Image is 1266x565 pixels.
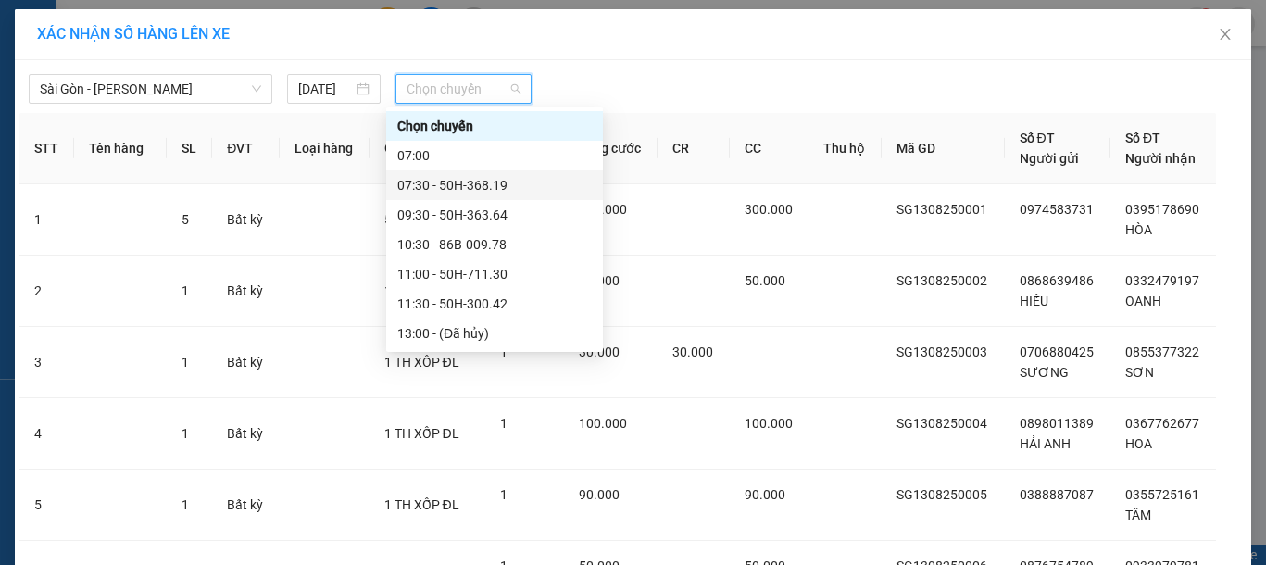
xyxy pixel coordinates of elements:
td: 5 [19,470,74,541]
span: 0395178690 [1125,202,1199,217]
td: 1 [19,184,74,256]
span: 0355725161 [1125,487,1199,502]
span: SG1308250001 [896,202,987,217]
span: environment [107,44,121,59]
input: 13/08/2025 [298,79,352,99]
img: logo.jpg [8,8,101,101]
span: 0332479197 [1125,273,1199,288]
span: 0868639486 [1020,273,1094,288]
div: 11:30 - 50H-300.42 [397,294,592,314]
span: 5 [182,212,189,227]
div: Chọn chuyến [397,116,592,136]
span: 90.000 [579,487,620,502]
span: Số ĐT [1125,131,1160,145]
span: Số ĐT [1020,131,1055,145]
span: 100.000 [745,416,793,431]
td: Bất kỳ [212,184,279,256]
span: HOA [1125,436,1152,451]
span: 50.000 [745,273,785,288]
span: 1 TH XỐP ĐL [384,426,459,441]
span: 100.000 [579,416,627,431]
div: 07:30 - 50H-368.19 [397,175,592,195]
span: 1 [182,497,189,512]
span: 1 KIÊN-TC [384,283,443,298]
span: SG1308250005 [896,487,987,502]
th: SL [167,113,212,184]
td: Bất kỳ [212,327,279,398]
span: 0855377322 [1125,345,1199,359]
span: 1 [500,345,508,359]
span: 0974583731 [1020,202,1094,217]
span: 300.000 [745,202,793,217]
span: HẢI ANH [1020,436,1071,451]
td: 3 [19,327,74,398]
span: phone [107,68,121,82]
span: Chọn chuyến [407,75,520,103]
th: Thu hộ [808,113,882,184]
span: Người gửi [1020,151,1079,166]
span: 0367762677 [1125,416,1199,431]
span: 0898011389 [1020,416,1094,431]
span: 0706880425 [1020,345,1094,359]
li: 02523854854 [8,64,353,87]
span: Người nhận [1125,151,1196,166]
th: CR [658,113,730,184]
div: 07:00 [397,145,592,166]
td: Bất kỳ [212,398,279,470]
span: 1 [500,487,508,502]
span: SƠN [1125,365,1154,380]
span: 1 TH XỐP ĐL [384,497,459,512]
th: Mã GD [882,113,1005,184]
div: 13:00 - (Đã hủy) [397,323,592,344]
b: [PERSON_NAME] [107,12,262,35]
span: HÒA [1125,222,1152,237]
span: 30.000 [672,345,713,359]
span: 1 TH XỐP ĐL [384,355,459,370]
span: HIẾU [1020,294,1048,308]
div: 11:00 - 50H-711.30 [397,264,592,284]
span: SƯƠNG [1020,365,1069,380]
span: SG1308250004 [896,416,987,431]
b: GỬI : [GEOGRAPHIC_DATA] [8,116,321,146]
th: Tổng cước [564,113,658,184]
span: XÁC NHẬN SỐ HÀNG LÊN XE [37,25,230,43]
li: 01 [PERSON_NAME] [8,41,353,64]
td: Bất kỳ [212,470,279,541]
span: 1 [182,426,189,441]
td: 2 [19,256,74,327]
div: 10:30 - 86B-009.78 [397,234,592,255]
span: OANH [1125,294,1161,308]
span: 90.000 [745,487,785,502]
th: Ghi chú [370,113,486,184]
th: ĐVT [212,113,279,184]
div: Chọn chuyến [386,111,603,141]
th: Tên hàng [74,113,167,184]
span: Sài Gòn - Phan Rí [40,75,261,103]
span: 1 [182,283,189,298]
span: 0388887087 [1020,487,1094,502]
span: SG1308250003 [896,345,987,359]
th: STT [19,113,74,184]
span: close [1218,27,1233,42]
span: 1 [500,416,508,431]
span: 30.000 [579,345,620,359]
td: 4 [19,398,74,470]
th: Loại hàng [280,113,370,184]
span: 1 [182,355,189,370]
span: TÂM [1125,508,1151,522]
span: 5 BAO CÁ [384,212,440,227]
div: 09:30 - 50H-363.64 [397,205,592,225]
button: Close [1199,9,1251,61]
th: CC [730,113,809,184]
span: SG1308250002 [896,273,987,288]
td: Bất kỳ [212,256,279,327]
